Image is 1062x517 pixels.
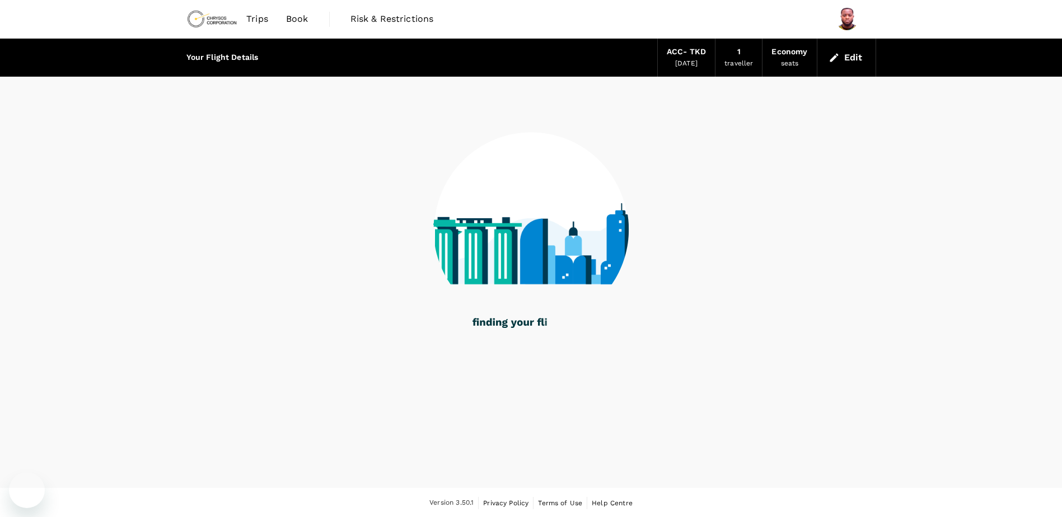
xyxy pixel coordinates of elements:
g: finding your flights [472,318,569,328]
span: Risk & Restrictions [350,12,434,26]
a: Help Centre [592,497,633,509]
div: seats [781,58,799,69]
div: Your Flight Details [186,51,259,64]
iframe: Button to launch messaging window [9,472,45,508]
div: 1 [737,46,741,58]
img: Chrysos Corporation [186,7,238,31]
span: Privacy Policy [483,499,528,507]
div: Economy [771,46,807,58]
a: Privacy Policy [483,497,528,509]
span: Book [286,12,308,26]
div: ACC - TKD [667,46,706,58]
button: Edit [826,49,867,67]
img: Gideon Asenso Mensah [836,8,858,30]
span: Help Centre [592,499,633,507]
span: Version 3.50.1 [429,497,474,509]
div: [DATE] [675,58,698,69]
a: Terms of Use [538,497,582,509]
span: Terms of Use [538,499,582,507]
span: Trips [246,12,268,26]
div: traveller [724,58,753,69]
